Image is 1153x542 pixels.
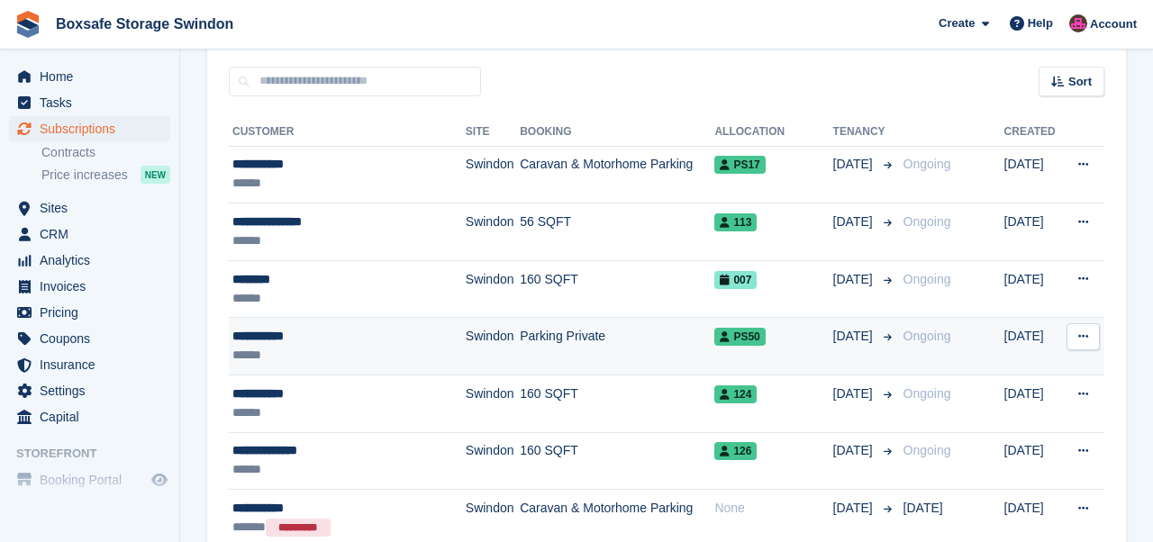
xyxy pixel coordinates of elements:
img: stora-icon-8386f47178a22dfd0bd8f6a31ec36ba5ce8667c1dd55bd0f319d3a0aa187defe.svg [14,11,41,38]
span: Booking Portal [40,467,148,492]
span: 007 [714,271,757,289]
span: [DATE] [833,499,876,518]
td: Swindon [466,318,520,375]
td: 160 SQFT [520,260,714,318]
span: Storefront [16,445,179,463]
a: menu [9,404,170,429]
span: Price increases [41,167,128,184]
th: Allocation [714,118,832,147]
span: Settings [40,378,148,403]
td: Swindon [466,260,520,318]
span: Insurance [40,352,148,377]
a: menu [9,274,170,299]
span: Ongoing [903,272,951,286]
a: menu [9,378,170,403]
span: Sort [1068,73,1092,91]
td: 56 SQFT [520,203,714,261]
a: menu [9,352,170,377]
a: menu [9,195,170,221]
span: Help [1028,14,1053,32]
a: menu [9,90,170,115]
span: Home [40,64,148,89]
span: [DATE] [833,155,876,174]
a: Preview store [149,469,170,491]
span: [DATE] [833,327,876,346]
th: Site [466,118,520,147]
td: Swindon [466,203,520,261]
span: Ongoing [903,157,951,171]
td: [DATE] [1004,203,1062,261]
td: Swindon [466,432,520,490]
td: [DATE] [1004,318,1062,375]
div: NEW [141,166,170,184]
span: Tasks [40,90,148,115]
span: Analytics [40,248,148,273]
td: 160 SQFT [520,375,714,433]
a: menu [9,64,170,89]
span: Account [1090,15,1137,33]
span: 113 [714,213,757,231]
a: Contracts [41,144,170,161]
span: [DATE] [833,212,876,231]
th: Customer [229,118,466,147]
td: 160 SQFT [520,432,714,490]
td: [DATE] [1004,146,1062,203]
span: Sites [40,195,148,221]
th: Tenancy [833,118,896,147]
span: Capital [40,404,148,429]
span: 126 [714,442,757,460]
span: Ongoing [903,329,951,343]
th: Booking [520,118,714,147]
span: Ongoing [903,214,951,229]
span: PS17 [714,156,765,174]
a: Price increases NEW [41,165,170,185]
span: Invoices [40,274,148,299]
a: menu [9,300,170,325]
td: Swindon [466,375,520,433]
th: Created [1004,118,1062,147]
span: Pricing [40,300,148,325]
span: [DATE] [833,270,876,289]
td: Parking Private [520,318,714,375]
span: 124 [714,385,757,403]
span: Subscriptions [40,116,148,141]
a: menu [9,116,170,141]
td: [DATE] [1004,432,1062,490]
a: Boxsafe Storage Swindon [49,9,241,39]
a: menu [9,467,170,492]
span: Coupons [40,326,148,351]
td: Caravan & Motorhome Parking [520,146,714,203]
span: [DATE] [903,501,943,515]
span: PS50 [714,328,765,346]
span: CRM [40,221,148,247]
td: [DATE] [1004,375,1062,433]
span: [DATE] [833,441,876,460]
img: Philip Matthews [1069,14,1087,32]
td: [DATE] [1004,260,1062,318]
span: Ongoing [903,443,951,457]
td: Swindon [466,146,520,203]
span: Create [939,14,975,32]
a: menu [9,326,170,351]
a: menu [9,248,170,273]
span: [DATE] [833,384,876,403]
span: Ongoing [903,386,951,401]
a: menu [9,221,170,247]
div: None [714,499,832,518]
